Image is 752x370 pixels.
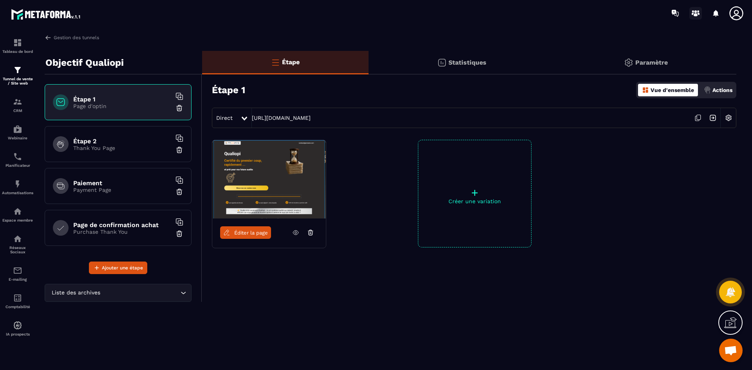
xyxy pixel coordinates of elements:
[2,108,33,113] p: CRM
[2,191,33,195] p: Automatisations
[13,38,22,47] img: formation
[73,96,171,103] h6: Étape 1
[175,230,183,238] img: trash
[13,207,22,216] img: automations
[2,136,33,140] p: Webinaire
[2,91,33,119] a: formationformationCRM
[73,179,171,187] h6: Paiement
[2,49,33,54] p: Tableau de bord
[73,187,171,193] p: Payment Page
[704,87,711,94] img: actions.d6e523a2.png
[2,332,33,336] p: IA prospects
[418,187,531,198] p: +
[13,179,22,189] img: automations
[271,58,280,67] img: bars-o.4a397970.svg
[73,103,171,109] p: Page d'optin
[212,140,326,218] img: image
[2,277,33,282] p: E-mailing
[45,55,124,70] p: Objectif Qualiopi
[2,60,33,91] a: formationformationTunnel de vente / Site web
[2,32,33,60] a: formationformationTableau de bord
[705,110,720,125] img: arrow-next.bcc2205e.svg
[175,104,183,112] img: trash
[73,137,171,145] h6: Étape 2
[13,234,22,244] img: social-network
[212,85,245,96] h3: Étape 1
[2,305,33,309] p: Comptabilité
[651,87,694,93] p: Vue d'ensemble
[13,266,22,275] img: email
[102,289,179,297] input: Search for option
[624,58,633,67] img: setting-gr.5f69749f.svg
[2,228,33,260] a: social-networksocial-networkRéseaux Sociaux
[13,125,22,134] img: automations
[2,173,33,201] a: automationsautomationsAutomatisations
[448,59,486,66] p: Statistiques
[2,245,33,254] p: Réseaux Sociaux
[13,293,22,303] img: accountant
[89,262,147,274] button: Ajouter une étape
[45,34,52,41] img: arrow
[234,230,268,236] span: Éditer la page
[73,229,171,235] p: Purchase Thank You
[437,58,446,67] img: stats.20deebd0.svg
[13,321,22,330] img: automations
[175,188,183,196] img: trash
[712,87,732,93] p: Actions
[45,34,99,41] a: Gestion des tunnels
[11,7,81,21] img: logo
[2,287,33,315] a: accountantaccountantComptabilité
[13,152,22,161] img: scheduler
[635,59,668,66] p: Paramètre
[2,218,33,222] p: Espace membre
[175,146,183,154] img: trash
[13,65,22,75] img: formation
[282,58,300,66] p: Étape
[2,77,33,85] p: Tunnel de vente / Site web
[73,221,171,229] h6: Page de confirmation achat
[721,110,736,125] img: setting-w.858f3a88.svg
[2,146,33,173] a: schedulerschedulerPlanificateur
[418,198,531,204] p: Créer une variation
[102,264,143,272] span: Ajouter une étape
[642,87,649,94] img: dashboard-orange.40269519.svg
[13,97,22,106] img: formation
[2,119,33,146] a: automationsautomationsWebinaire
[50,289,102,297] span: Liste des archives
[73,145,171,151] p: Thank You Page
[719,339,743,362] a: Ouvrir le chat
[2,163,33,168] p: Planificateur
[45,284,192,302] div: Search for option
[2,201,33,228] a: automationsautomationsEspace membre
[2,260,33,287] a: emailemailE-mailing
[252,115,311,121] a: [URL][DOMAIN_NAME]
[216,115,233,121] span: Direct
[220,226,271,239] a: Éditer la page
